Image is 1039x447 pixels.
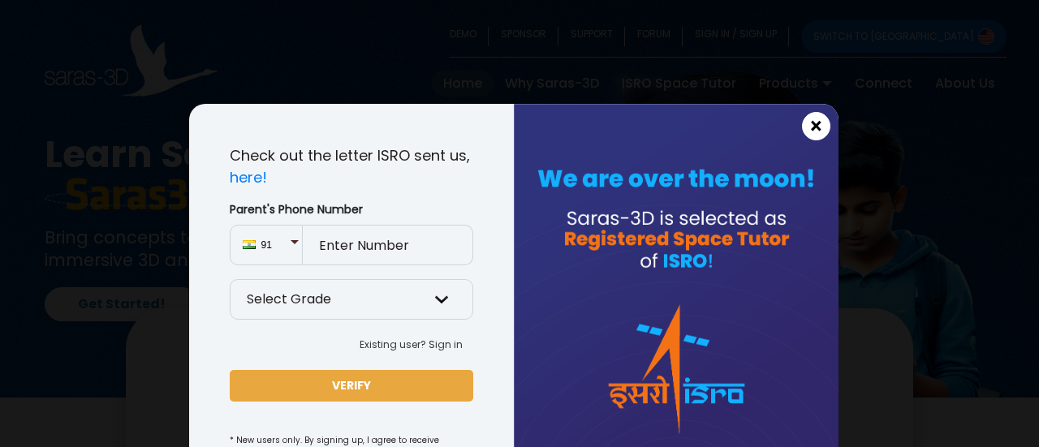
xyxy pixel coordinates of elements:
a: here! [230,167,267,187]
span: × [809,116,823,137]
label: Parent's Phone Number [230,201,473,218]
span: 91 [261,238,290,252]
input: Enter Number [303,225,473,265]
button: Existing user? Sign in [349,333,473,357]
p: Check out the letter ISRO sent us, [230,144,473,188]
button: Close [802,112,830,140]
button: VERIFY [230,370,473,402]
